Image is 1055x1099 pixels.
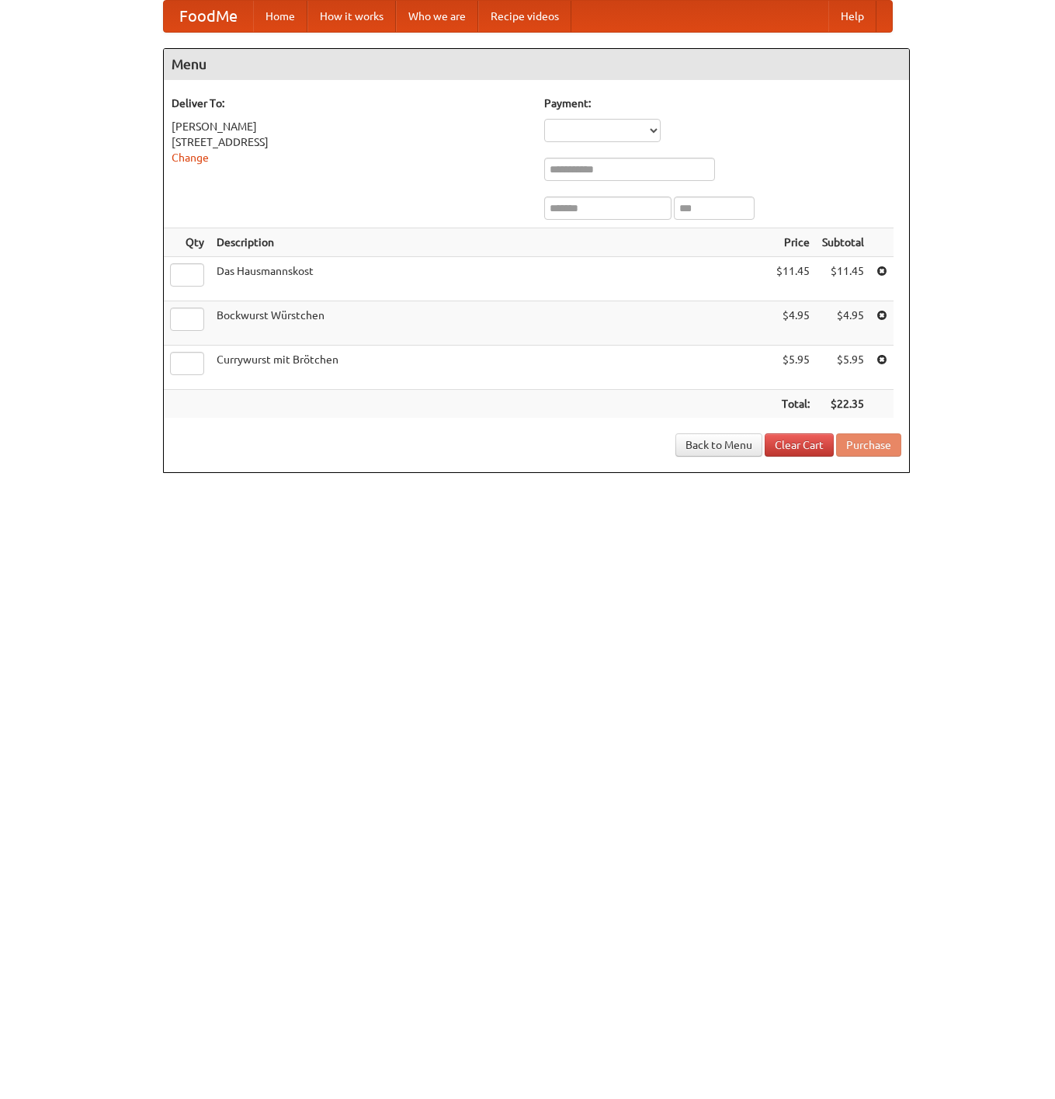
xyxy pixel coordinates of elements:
[770,346,816,390] td: $5.95
[478,1,571,32] a: Recipe videos
[172,96,529,111] h5: Deliver To:
[172,134,529,150] div: [STREET_ADDRESS]
[253,1,307,32] a: Home
[770,228,816,257] th: Price
[544,96,901,111] h5: Payment:
[164,228,210,257] th: Qty
[816,301,870,346] td: $4.95
[770,301,816,346] td: $4.95
[164,49,909,80] h4: Menu
[307,1,396,32] a: How it works
[164,1,253,32] a: FoodMe
[828,1,876,32] a: Help
[765,433,834,457] a: Clear Cart
[816,228,870,257] th: Subtotal
[816,346,870,390] td: $5.95
[210,346,770,390] td: Currywurst mit Brötchen
[816,257,870,301] td: $11.45
[770,390,816,419] th: Total:
[396,1,478,32] a: Who we are
[210,301,770,346] td: Bockwurst Würstchen
[172,119,529,134] div: [PERSON_NAME]
[210,228,770,257] th: Description
[210,257,770,301] td: Das Hausmannskost
[836,433,901,457] button: Purchase
[770,257,816,301] td: $11.45
[675,433,762,457] a: Back to Menu
[172,151,209,164] a: Change
[816,390,870,419] th: $22.35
